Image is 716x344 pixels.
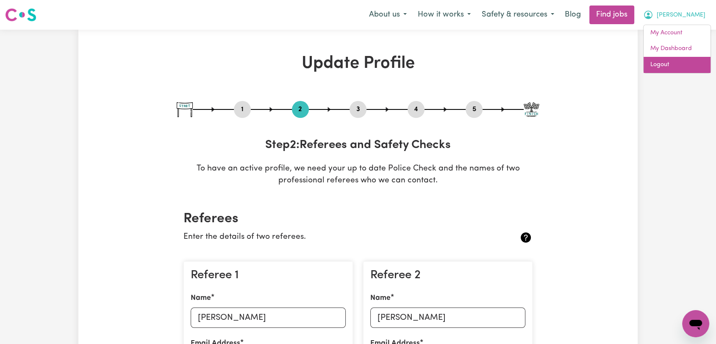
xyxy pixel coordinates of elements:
h3: Step 2 : Referees and Safety Checks [177,138,539,153]
a: Find jobs [589,6,634,24]
button: Go to step 3 [350,104,366,115]
a: Logout [644,57,710,73]
a: Careseekers logo [5,5,36,25]
img: Careseekers logo [5,7,36,22]
button: About us [364,6,412,24]
h1: Update Profile [177,53,539,74]
button: How it works [412,6,476,24]
a: My Account [644,25,710,41]
button: Go to step 4 [408,104,425,115]
h2: Referees [183,211,533,227]
p: To have an active profile, we need your up to date Police Check and the names of two professional... [177,163,539,187]
h3: Referee 1 [191,268,346,283]
h3: Referee 2 [370,268,525,283]
label: Name [370,293,391,304]
p: Enter the details of two referees. [183,231,475,243]
iframe: Button to launch messaging window [682,310,709,337]
a: My Dashboard [644,41,710,57]
a: Blog [560,6,586,24]
span: [PERSON_NAME] [657,11,705,20]
button: Go to step 2 [292,104,309,115]
button: Go to step 5 [466,104,483,115]
button: Safety & resources [476,6,560,24]
label: Name [191,293,211,304]
button: Go to step 1 [234,104,251,115]
div: My Account [643,25,711,73]
button: My Account [638,6,711,24]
